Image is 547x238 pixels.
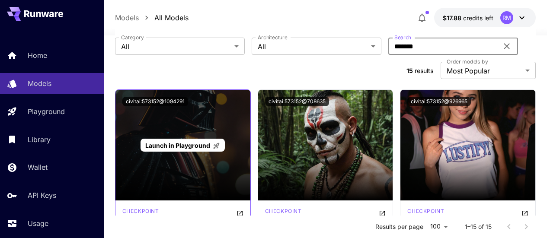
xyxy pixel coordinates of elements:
label: Search [394,34,411,41]
span: Most Popular [447,66,522,76]
p: checkpoint [407,207,444,215]
p: Results per page [375,222,423,231]
span: All [121,41,231,52]
div: 100 [427,220,451,233]
span: Launch in Playground [145,142,210,149]
p: API Keys [28,190,56,200]
div: SDXL 1.0 [265,207,302,218]
span: credits left [463,14,493,22]
span: results [415,67,433,74]
p: Usage [28,218,48,228]
a: Launch in Playground [141,139,225,152]
p: Library [28,134,51,145]
label: Order models by [447,58,488,65]
span: $17.88 [443,14,463,22]
p: Models [28,78,51,89]
nav: breadcrumb [115,13,189,23]
div: $17.87581 [443,13,493,22]
span: All [258,41,368,52]
button: $17.87581RM [434,8,536,28]
a: Models [115,13,139,23]
button: Open in CivitAI [521,207,528,218]
button: Open in CivitAI [379,207,386,218]
button: civitai:573152@708635 [265,97,329,106]
p: checkpoint [122,207,159,215]
div: RM [500,11,513,24]
button: civitai:573152@1094291 [122,97,188,106]
label: Category [121,34,144,41]
p: Home [28,50,47,60]
p: Playground [28,106,65,117]
p: Wallet [28,162,48,172]
span: 15 [406,67,413,74]
a: All Models [154,13,189,23]
p: 1–15 of 15 [465,222,492,231]
div: SDXL 1.0 [407,207,444,218]
button: Open in CivitAI [237,207,243,218]
p: checkpoint [265,207,302,215]
div: SDXL 1.0 [122,207,159,218]
button: civitai:573152@926965 [407,97,471,106]
label: Architecture [258,34,287,41]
